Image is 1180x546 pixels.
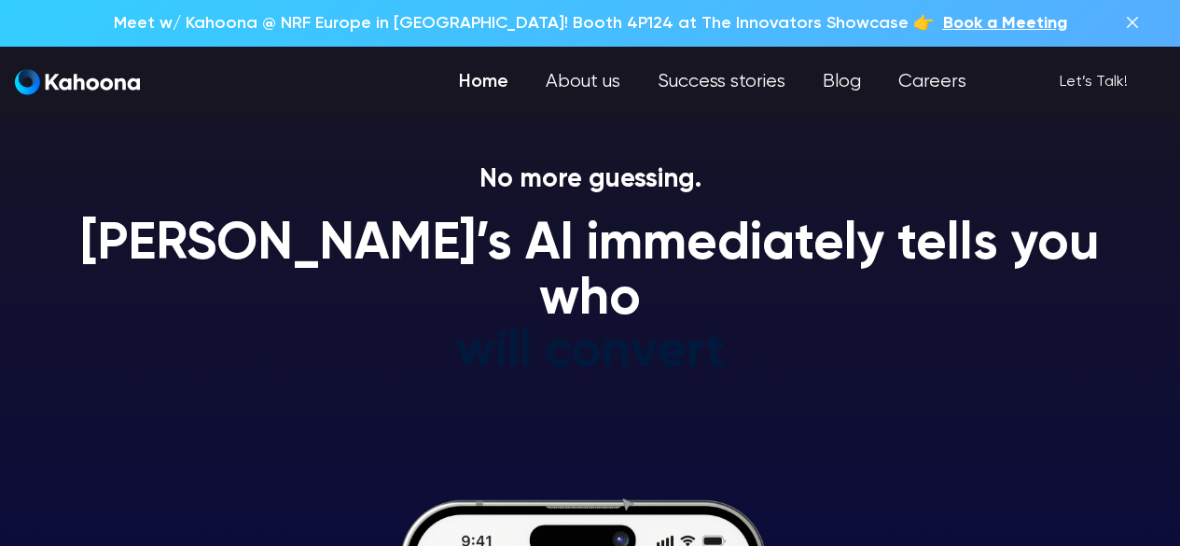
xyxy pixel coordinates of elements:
div: Let’s Talk! [1060,67,1128,97]
a: home [15,69,140,96]
a: Home [440,63,527,101]
a: Success stories [639,63,804,101]
a: Blog [804,63,880,101]
a: Careers [880,63,985,101]
p: No more guessing. [59,164,1121,196]
h1: will convert [315,325,865,380]
p: Meet w/ Kahoona @ NRF Europe in [GEOGRAPHIC_DATA]! Booth 4P124 at The Innovators Showcase 👉 [114,11,934,35]
h1: [PERSON_NAME]’s AI immediately tells you who [59,217,1121,329]
a: Book a Meeting [943,11,1067,35]
span: Book a Meeting [943,15,1067,32]
a: About us [527,63,639,101]
img: Kahoona logo white [15,69,140,95]
a: Let’s Talk! [1022,66,1165,99]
